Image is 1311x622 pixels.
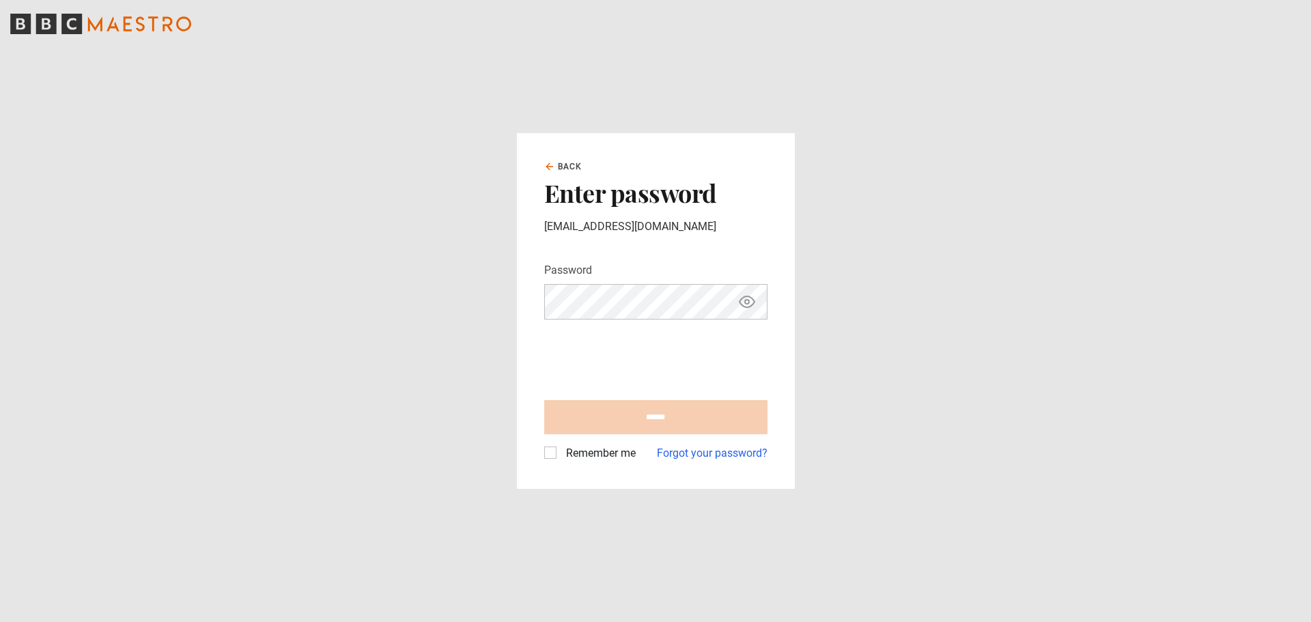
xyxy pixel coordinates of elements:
h2: Enter password [544,178,767,207]
a: Forgot your password? [657,445,767,462]
a: Back [544,160,582,173]
p: [EMAIL_ADDRESS][DOMAIN_NAME] [544,218,767,235]
iframe: reCAPTCHA [544,330,752,384]
label: Remember me [561,445,636,462]
button: Show password [735,290,759,314]
span: Back [558,160,582,173]
svg: BBC Maestro [10,14,191,34]
label: Password [544,262,592,279]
